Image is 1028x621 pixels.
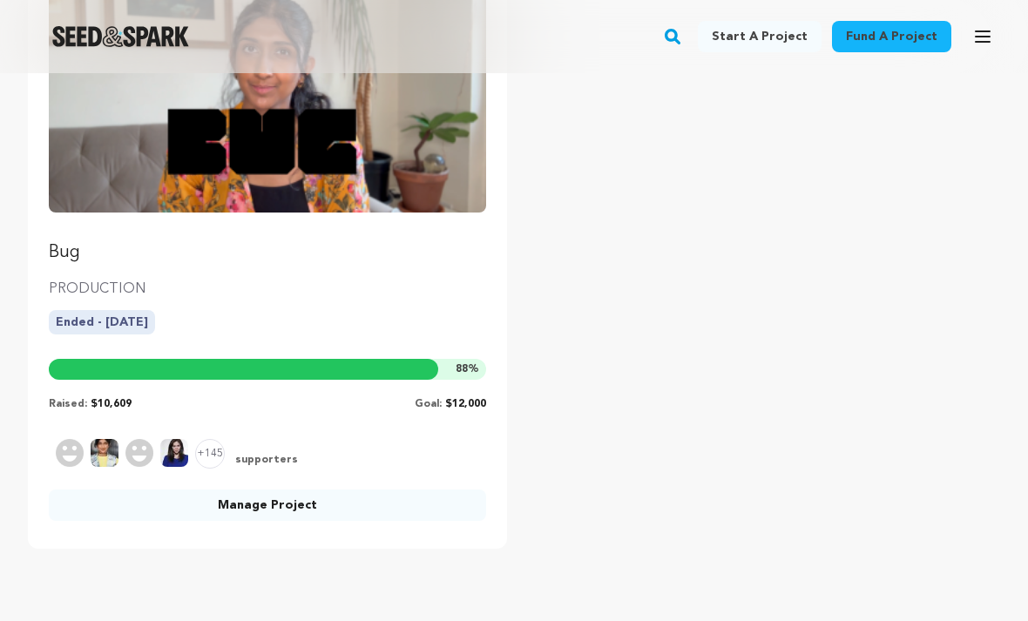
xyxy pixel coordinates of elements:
a: Seed&Spark Homepage [52,26,189,47]
span: Raised: [49,399,87,409]
span: $12,000 [445,399,486,409]
a: Fund a project [832,21,951,52]
span: supporters [232,453,298,469]
img: Supporter Image [125,439,153,467]
span: % [456,362,479,376]
img: Seed&Spark Logo Dark Mode [52,26,189,47]
img: Supporter Image [91,439,118,467]
a: Manage Project [49,489,486,521]
p: PRODUCTION [49,279,486,300]
span: +145 [195,439,225,469]
p: Ended - [DATE] [49,310,155,334]
img: Supporter Image [56,439,84,467]
img: Supporter Image [160,439,188,467]
a: Start a project [698,21,822,52]
span: $10,609 [91,399,132,409]
span: Goal: [415,399,442,409]
span: 88 [456,364,468,375]
p: Bug [49,240,486,265]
